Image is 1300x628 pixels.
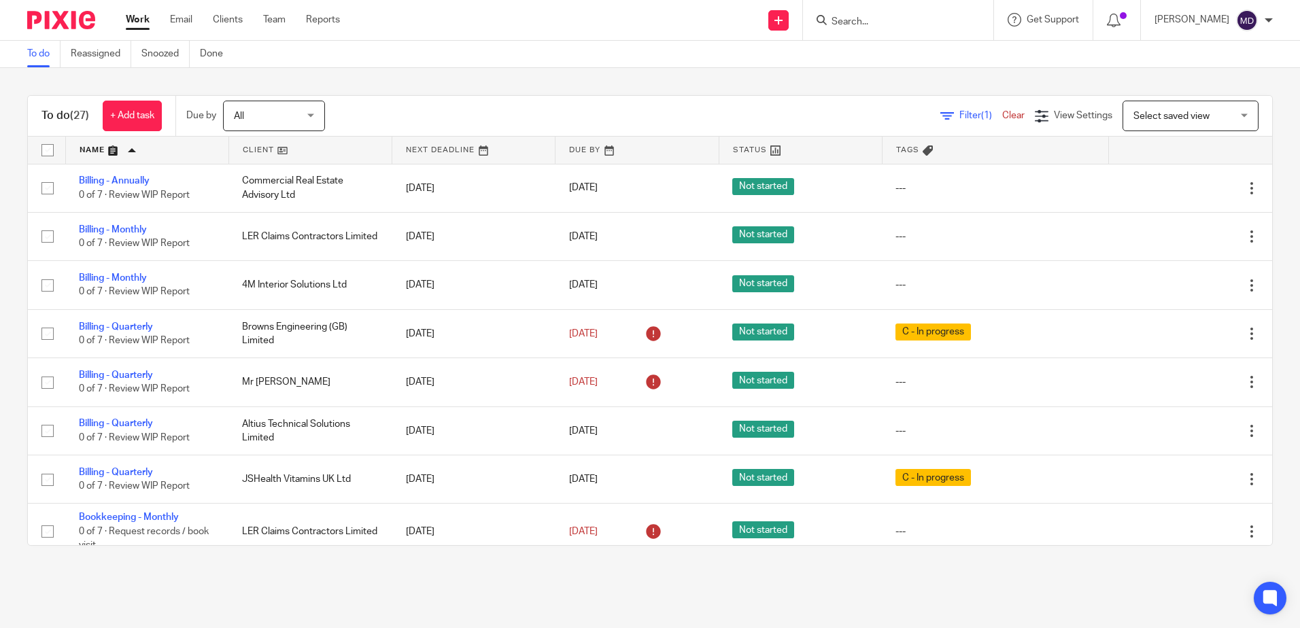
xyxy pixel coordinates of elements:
[732,275,794,292] span: Not started
[732,469,794,486] span: Not started
[392,261,555,309] td: [DATE]
[79,176,150,186] a: Billing - Annually
[70,110,89,121] span: (27)
[126,13,150,27] a: Work
[732,324,794,341] span: Not started
[186,109,216,122] p: Due by
[79,239,190,248] span: 0 of 7 · Review WIP Report
[392,504,555,559] td: [DATE]
[228,504,392,559] td: LER Claims Contractors Limited
[569,426,598,436] span: [DATE]
[79,512,179,522] a: Bookkeeping - Monthly
[1236,10,1258,31] img: svg%3E
[569,474,598,484] span: [DATE]
[79,336,190,345] span: 0 of 7 · Review WIP Report
[392,455,555,504] td: [DATE]
[228,309,392,357] td: Browns Engineering (GB) Limited
[1027,15,1079,24] span: Get Support
[895,525,1095,538] div: ---
[895,324,971,341] span: C - In progress
[732,178,794,195] span: Not started
[981,111,992,120] span: (1)
[306,13,340,27] a: Reports
[71,41,131,67] a: Reassigned
[79,468,153,477] a: Billing - Quarterly
[79,225,147,234] a: Billing - Monthly
[392,212,555,260] td: [DATE]
[228,164,392,212] td: Commercial Real Estate Advisory Ltd
[200,41,233,67] a: Done
[895,424,1095,438] div: ---
[228,406,392,455] td: Altius Technical Solutions Limited
[79,433,190,442] span: 0 of 7 · Review WIP Report
[1054,111,1112,120] span: View Settings
[79,385,190,394] span: 0 of 7 · Review WIP Report
[27,41,61,67] a: To do
[896,146,919,154] span: Tags
[895,375,1095,389] div: ---
[895,181,1095,195] div: ---
[895,278,1095,292] div: ---
[79,481,190,491] span: 0 of 7 · Review WIP Report
[41,109,89,123] h1: To do
[79,287,190,297] span: 0 of 7 · Review WIP Report
[27,11,95,29] img: Pixie
[732,521,794,538] span: Not started
[79,527,209,551] span: 0 of 7 · Request records / book visit
[228,358,392,406] td: Mr [PERSON_NAME]
[732,421,794,438] span: Not started
[392,164,555,212] td: [DATE]
[234,111,244,121] span: All
[141,41,190,67] a: Snoozed
[1154,13,1229,27] p: [PERSON_NAME]
[1133,111,1210,121] span: Select saved view
[79,419,153,428] a: Billing - Quarterly
[569,232,598,241] span: [DATE]
[392,309,555,357] td: [DATE]
[228,212,392,260] td: LER Claims Contractors Limited
[569,527,598,536] span: [DATE]
[732,372,794,389] span: Not started
[79,273,147,283] a: Billing - Monthly
[263,13,286,27] a: Team
[392,406,555,455] td: [DATE]
[79,370,153,380] a: Billing - Quarterly
[79,190,190,200] span: 0 of 7 · Review WIP Report
[213,13,243,27] a: Clients
[569,329,598,338] span: [DATE]
[228,455,392,504] td: JSHealth Vitamins UK Ltd
[895,469,971,486] span: C - In progress
[1002,111,1025,120] a: Clear
[569,377,598,387] span: [DATE]
[392,358,555,406] td: [DATE]
[79,322,153,332] a: Billing - Quarterly
[569,280,598,290] span: [DATE]
[732,226,794,243] span: Not started
[170,13,192,27] a: Email
[895,230,1095,243] div: ---
[228,261,392,309] td: 4M Interior Solutions Ltd
[830,16,953,29] input: Search
[103,101,162,131] a: + Add task
[569,184,598,193] span: [DATE]
[959,111,1002,120] span: Filter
